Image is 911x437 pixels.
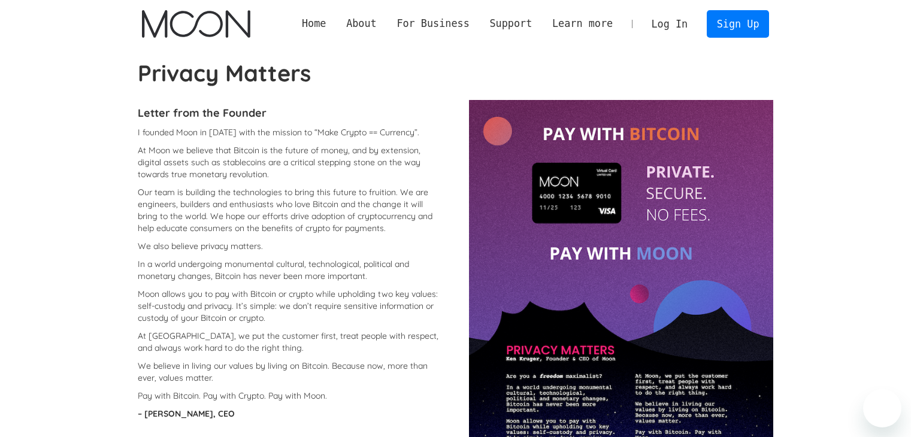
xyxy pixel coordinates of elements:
[138,59,311,87] strong: Privacy Matters
[138,144,442,180] p: At Moon we believe that Bitcoin is the future of money, and by extension, digital assets such as ...
[138,330,442,354] p: At [GEOGRAPHIC_DATA], we put the customer first, treat people with respect, and always work hard ...
[397,16,469,31] div: For Business
[707,10,769,37] a: Sign Up
[138,288,442,324] p: Moon allows you to pay with Bitcoin or crypto while upholding two key values: self-custody and pr...
[336,16,386,31] div: About
[387,16,480,31] div: For Business
[138,258,442,282] p: In a world undergoing monumental cultural, technological, political and monetary changes, Bitcoin...
[138,240,442,252] p: We also believe privacy matters.
[480,16,542,31] div: Support
[138,390,442,402] p: Pay with Bitcoin. Pay with Crypto. Pay with Moon.
[292,16,336,31] a: Home
[138,186,442,234] p: Our team is building the technologies to bring this future to fruition. We are engineers, builder...
[552,16,613,31] div: Learn more
[346,16,377,31] div: About
[863,389,901,427] iframe: Button to launch messaging window
[138,408,235,419] strong: – [PERSON_NAME], CEO
[489,16,532,31] div: Support
[142,10,250,38] a: home
[138,106,442,120] h4: Letter from the Founder
[542,16,623,31] div: Learn more
[138,360,442,384] p: We believe in living our values by living on Bitcoin. Because now, more than ever, values matter.
[641,11,698,37] a: Log In
[138,126,442,138] p: I founded Moon in [DATE] with the mission to “Make Crypto == Currency”.
[142,10,250,38] img: Moon Logo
